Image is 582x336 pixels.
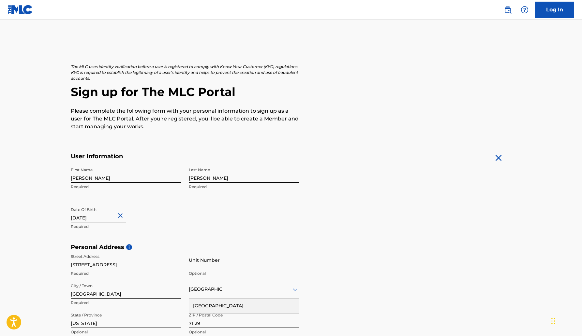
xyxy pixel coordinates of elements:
[71,271,181,276] p: Required
[518,3,531,16] div: Help
[501,3,514,16] a: Public Search
[126,244,132,250] span: i
[71,107,299,131] p: Please complete the following form with your personal information to sign up as a user for The ML...
[521,6,529,14] img: help
[551,311,555,331] div: Drag
[71,244,512,251] h5: Personal Address
[189,329,299,335] p: Optional
[189,299,299,313] div: [GEOGRAPHIC_DATA]
[189,184,299,190] p: Required
[504,6,512,14] img: search
[535,2,574,18] a: Log In
[71,64,299,81] p: The MLC uses identity verification before a user is registered to comply with Know Your Customer ...
[549,305,582,336] iframe: Chat Widget
[8,5,33,14] img: MLC Logo
[189,271,299,276] p: Optional
[71,85,512,99] h2: Sign up for The MLC Portal
[116,206,126,226] button: Close
[71,153,299,160] h5: User Information
[71,329,181,335] p: Optional
[71,224,181,230] p: Required
[493,153,504,163] img: close
[71,184,181,190] p: Required
[71,300,181,306] p: Required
